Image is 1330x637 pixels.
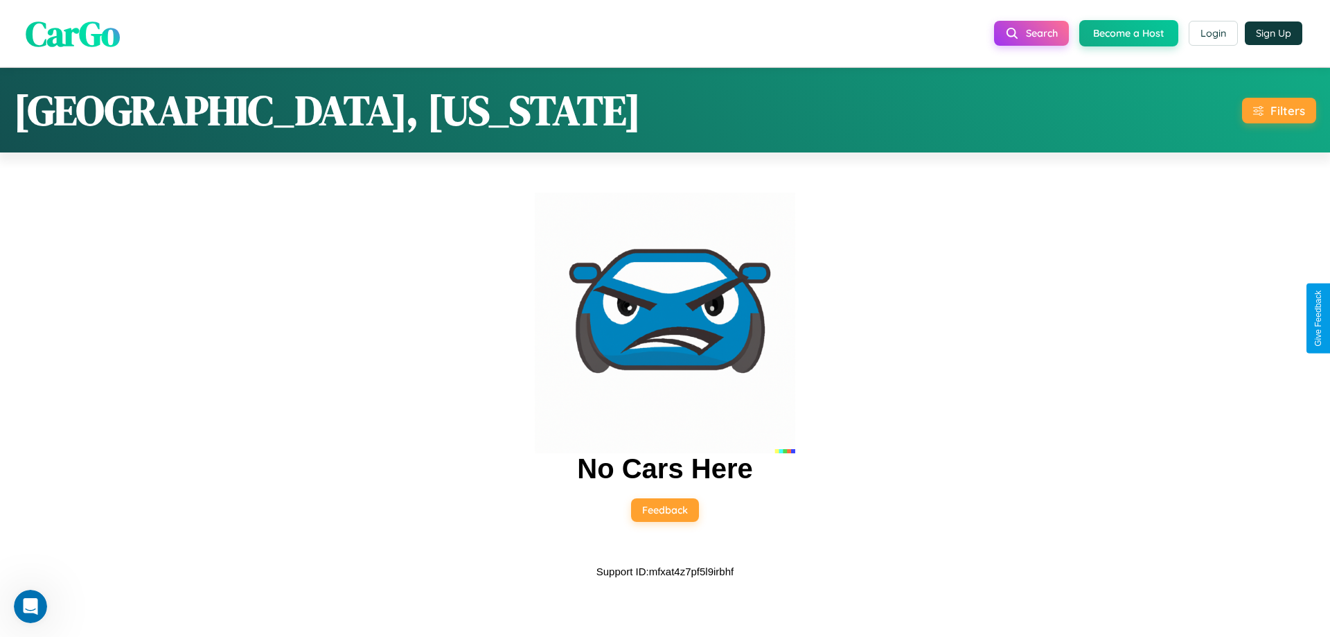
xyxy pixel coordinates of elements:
div: Give Feedback [1313,290,1323,347]
span: Search [1026,27,1058,40]
img: car [535,193,795,453]
iframe: Intercom live chat [14,590,47,623]
button: Login [1189,21,1238,46]
p: Support ID: mfxat4z7pf5l9irbhf [596,562,734,581]
h2: No Cars Here [577,453,752,485]
button: Filters [1242,98,1316,123]
button: Search [994,21,1069,46]
span: CarGo [26,9,120,57]
button: Feedback [631,498,699,522]
div: Filters [1270,103,1305,118]
button: Become a Host [1079,20,1178,46]
h1: [GEOGRAPHIC_DATA], [US_STATE] [14,82,641,139]
button: Sign Up [1245,21,1302,45]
